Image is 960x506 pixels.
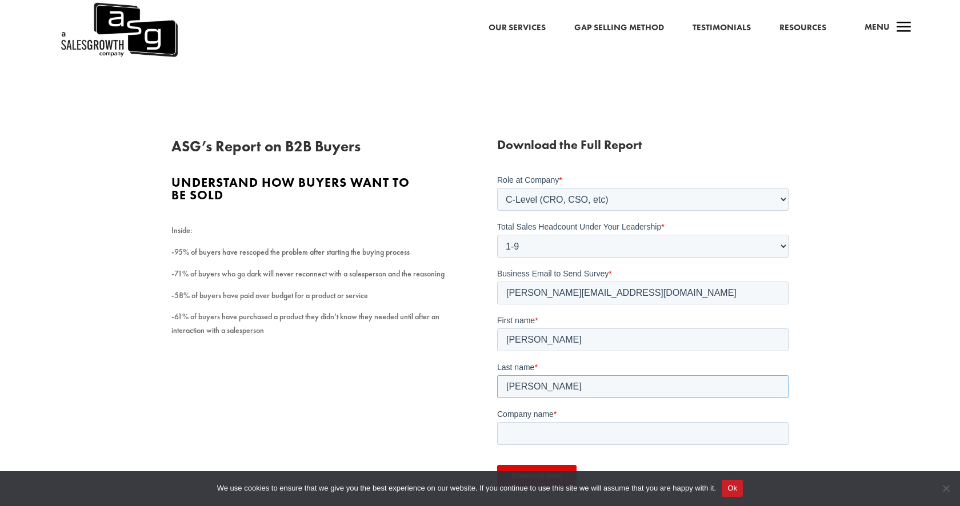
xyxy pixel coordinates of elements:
[722,480,743,497] button: Ok
[171,224,463,246] p: Inside:
[489,21,546,35] a: Our Services
[171,289,463,311] p: -58% of buyers have paid over budget for a product or service
[171,267,463,289] p: -71% of buyers who go dark will never reconnect with a salesperson and the reasoning
[893,17,915,39] span: a
[171,174,410,203] span: Understand how buyers want to be sold
[865,21,890,33] span: Menu
[171,136,361,156] span: ASG’s Report on B2B Buyers
[779,21,826,35] a: Resources
[171,246,463,267] p: -95% of buyers have rescoped the problem after starting the buying process
[497,139,789,157] h3: Download the Full Report
[693,21,751,35] a: Testimonials
[171,310,463,338] p: -61% of buyers have purchased a product they didn’t know they needed until after an interaction w...
[940,483,951,494] span: No
[217,483,716,494] span: We use cookies to ensure that we give you the best experience on our website. If you continue to ...
[574,21,664,35] a: Gap Selling Method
